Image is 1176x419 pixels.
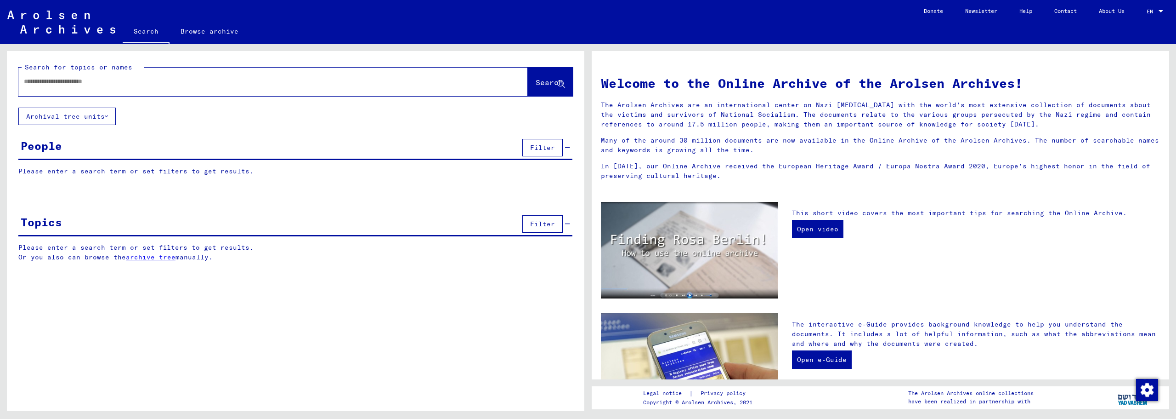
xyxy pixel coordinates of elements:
[908,389,1034,397] p: The Arolsen Archives online collections
[1136,379,1158,401] div: Change consent
[21,138,62,154] div: People
[643,398,757,407] p: Copyright © Arolsen Archives, 2021
[1147,8,1157,15] span: EN
[18,166,572,176] p: Please enter a search term or set filters to get results.
[530,143,555,152] span: Filter
[18,243,573,262] p: Please enter a search term or set filters to get results. Or you also can browse the manually.
[601,202,778,298] img: video.jpg
[601,74,1160,93] h1: Welcome to the Online Archive of the Arolsen Archives!
[1136,379,1158,401] img: Change consent
[601,136,1160,155] p: Many of the around 30 million documents are now available in the Online Archive of the Arolsen Ar...
[522,215,563,233] button: Filter
[7,11,115,34] img: Arolsen_neg.svg
[792,320,1160,349] p: The interactive e-Guide provides background knowledge to help you understand the documents. It in...
[530,220,555,228] span: Filter
[123,20,170,44] a: Search
[536,78,563,87] span: Search
[643,389,757,398] div: |
[601,100,1160,129] p: The Arolsen Archives are an international center on Nazi [MEDICAL_DATA] with the world’s most ext...
[528,68,573,96] button: Search
[792,350,852,369] a: Open e-Guide
[643,389,689,398] a: Legal notice
[1116,386,1150,409] img: yv_logo.png
[792,220,843,238] a: Open video
[18,108,116,125] button: Archival tree units
[601,161,1160,181] p: In [DATE], our Online Archive received the European Heritage Award / Europa Nostra Award 2020, Eu...
[126,253,175,261] a: archive tree
[792,208,1160,218] p: This short video covers the most important tips for searching the Online Archive.
[25,63,132,71] mat-label: Search for topics or names
[522,139,563,156] button: Filter
[693,389,757,398] a: Privacy policy
[21,214,62,230] div: Topics
[170,20,249,42] a: Browse archive
[908,397,1034,406] p: have been realized in partnership with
